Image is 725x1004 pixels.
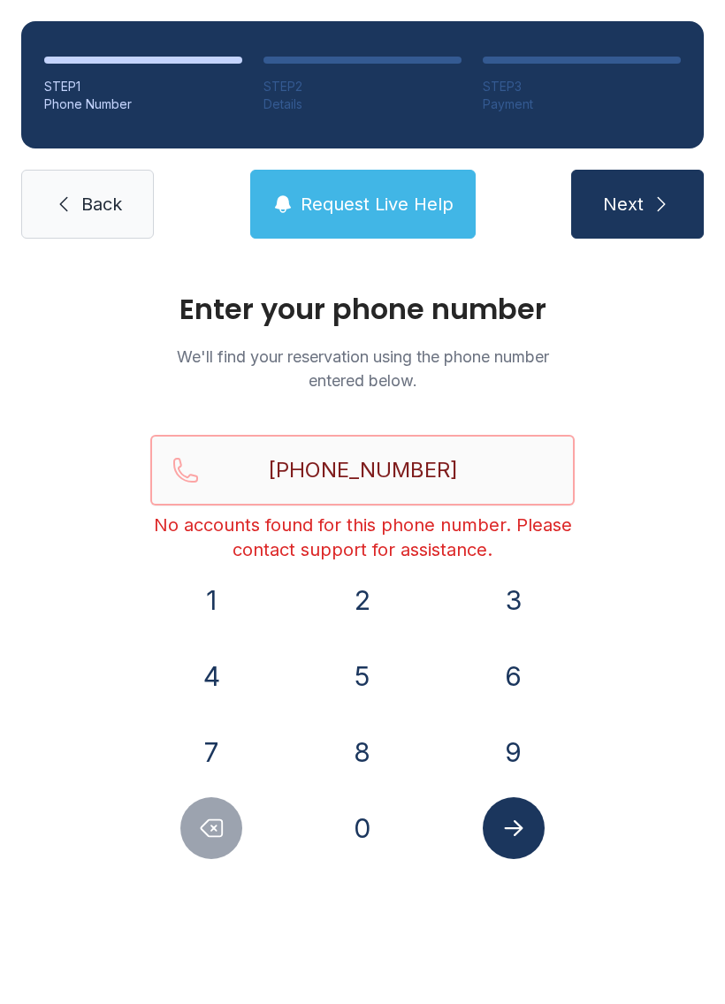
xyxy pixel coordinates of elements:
button: Submit lookup form [483,797,545,859]
div: STEP 2 [263,78,462,95]
button: 0 [332,797,393,859]
div: Details [263,95,462,113]
span: Request Live Help [301,192,454,217]
div: No accounts found for this phone number. Please contact support for assistance. [150,513,575,562]
div: Payment [483,95,681,113]
button: Delete number [180,797,242,859]
button: 8 [332,721,393,783]
button: 9 [483,721,545,783]
span: Back [81,192,122,217]
button: 4 [180,645,242,707]
button: 3 [483,569,545,631]
h1: Enter your phone number [150,295,575,323]
div: Phone Number [44,95,242,113]
p: We'll find your reservation using the phone number entered below. [150,345,575,392]
button: 1 [180,569,242,631]
button: 7 [180,721,242,783]
button: 6 [483,645,545,707]
button: 2 [332,569,393,631]
button: 5 [332,645,393,707]
span: Next [603,192,644,217]
div: STEP 1 [44,78,242,95]
input: Reservation phone number [150,435,575,506]
div: STEP 3 [483,78,681,95]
